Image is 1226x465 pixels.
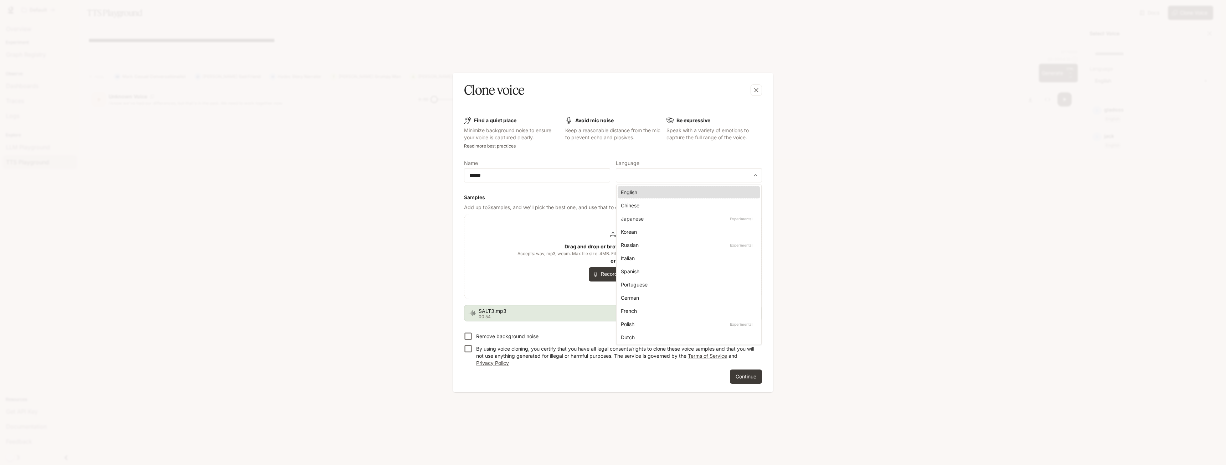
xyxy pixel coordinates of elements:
[728,216,754,222] p: Experimental
[621,320,754,328] div: Polish
[621,228,754,236] div: Korean
[621,202,754,209] div: Chinese
[621,294,754,301] div: German
[621,188,754,196] div: English
[728,242,754,248] p: Experimental
[621,254,754,262] div: Italian
[621,215,754,222] div: Japanese
[621,268,754,275] div: Spanish
[621,307,754,315] div: French
[728,321,754,327] p: Experimental
[621,281,754,288] div: Portuguese
[621,241,754,249] div: Russian
[621,334,754,341] div: Dutch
